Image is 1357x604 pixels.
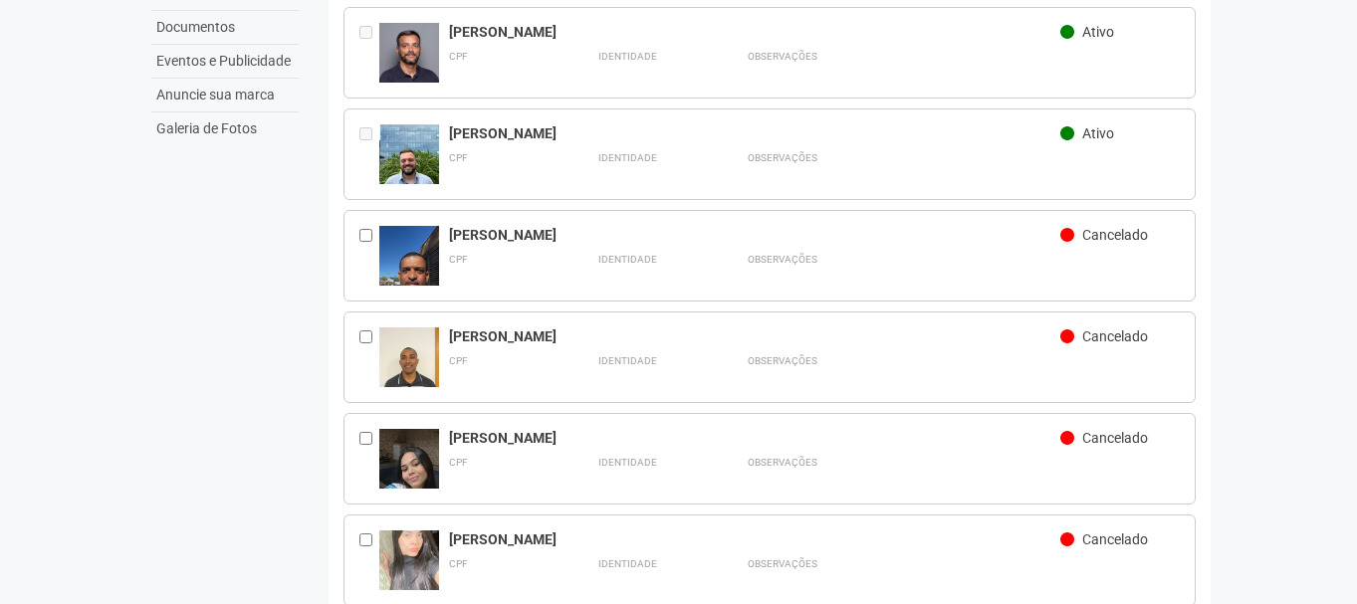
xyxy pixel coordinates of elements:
img: user.jpg [379,23,439,94]
strong: CPF [449,254,468,265]
div: [PERSON_NAME] [449,226,1061,244]
strong: Identidade [598,51,657,62]
strong: CPF [449,457,468,468]
div: [PERSON_NAME] [449,124,1061,142]
div: Entre em contato com a Aministração para solicitar o cancelamento ou 2a via [359,124,379,184]
span: Ativo [1082,24,1114,40]
strong: Observações [748,558,817,569]
span: Cancelado [1082,531,1148,547]
div: [PERSON_NAME] [449,327,1061,345]
strong: CPF [449,51,468,62]
strong: Identidade [598,254,657,265]
div: [PERSON_NAME] [449,429,1061,447]
strong: CPF [449,355,468,366]
strong: Observações [748,51,817,62]
strong: Identidade [598,355,657,366]
strong: CPF [449,152,468,163]
strong: Observações [748,254,817,265]
a: Galeria de Fotos [151,112,299,145]
span: Cancelado [1082,430,1148,446]
img: user.jpg [379,327,439,407]
strong: Observações [748,355,817,366]
strong: Observações [748,152,817,163]
span: Cancelado [1082,328,1148,344]
div: [PERSON_NAME] [449,23,1061,41]
span: Ativo [1082,125,1114,141]
span: Cancelado [1082,227,1148,243]
a: Documentos [151,11,299,45]
img: user.jpg [379,226,439,318]
div: [PERSON_NAME] [449,530,1061,548]
img: user.jpg [379,429,439,510]
strong: Identidade [598,457,657,468]
strong: CPF [449,558,468,569]
strong: Identidade [598,558,657,569]
strong: Identidade [598,152,657,163]
img: user.jpg [379,124,439,204]
a: Eventos e Publicidade [151,45,299,79]
a: Anuncie sua marca [151,79,299,112]
div: Entre em contato com a Aministração para solicitar o cancelamento ou 2a via [359,23,379,83]
strong: Observações [748,457,817,468]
